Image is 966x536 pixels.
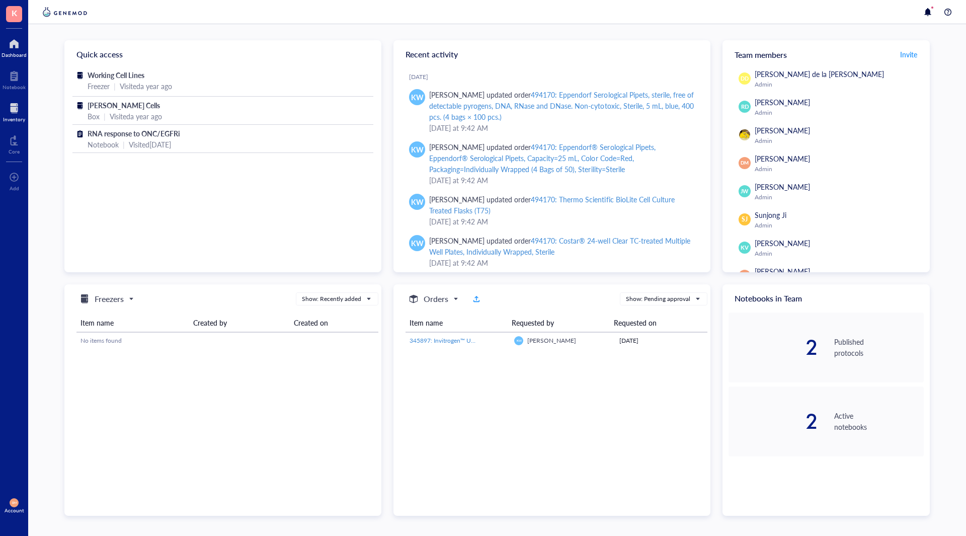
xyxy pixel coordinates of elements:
[401,85,702,137] a: KW[PERSON_NAME] updated order494170: Eppendorf Serological Pipets, sterile, free of detectable py...
[755,137,920,145] div: Admin
[123,139,125,150] div: |
[900,49,917,59] span: Invite
[741,271,749,280] span: AP
[114,81,116,92] div: |
[410,336,621,345] span: 345897: Invitrogen™ UltraPure™ DNase/RNase-Free Distilled Water (10x500mL)
[88,81,110,92] div: Freezer
[429,90,694,122] div: 494170: Eppendorf Serological Pipets, sterile, free of detectable pyrogens, DNA, RNase and DNase....
[12,7,17,19] span: K
[2,36,27,58] a: Dashboard
[741,244,748,252] span: KV
[429,235,694,257] div: [PERSON_NAME] updated order
[741,187,749,195] span: JW
[722,40,930,68] div: Team members
[755,125,810,135] span: [PERSON_NAME]
[3,100,25,122] a: Inventory
[88,139,119,150] div: Notebook
[755,154,810,164] span: [PERSON_NAME]
[88,100,160,110] span: [PERSON_NAME] Cells
[3,84,26,90] div: Notebook
[834,410,924,432] div: Active notebooks
[429,89,694,122] div: [PERSON_NAME] updated order
[88,70,144,80] span: Working Cell Lines
[95,293,124,305] h5: Freezers
[406,314,508,332] th: Item name
[110,111,162,122] div: Visited a year ago
[729,411,818,431] div: 2
[401,190,702,231] a: KW[PERSON_NAME] updated order494170: Thermo Scientific BioLite Cell Culture Treated Flasks (T75)[...
[722,284,930,313] div: Notebooks in Team
[755,165,920,173] div: Admin
[10,185,19,191] div: Add
[411,92,424,103] span: KW
[401,137,702,190] a: KW[PERSON_NAME] updated order494170: Eppendorf® Serological Pipets, Eppendorf® Serological Pipets...
[429,236,690,257] div: 494170: Costar® 24-well Clear TC-treated Multiple Well Plates, Individually Wrapped, Sterile
[429,194,675,215] div: 494170: Thermo Scientific BioLite Cell Culture Treated Flasks (T75)
[9,132,20,155] a: Core
[411,238,424,249] span: KW
[429,122,694,133] div: [DATE] at 9:42 AM
[9,148,20,155] div: Core
[76,314,189,332] th: Item name
[834,336,924,358] div: Published protocols
[755,109,920,117] div: Admin
[755,250,920,258] div: Admin
[739,129,750,140] img: da48f3c6-a43e-4a2d-aade-5eac0d93827f.jpeg
[755,81,920,89] div: Admin
[429,141,694,175] div: [PERSON_NAME] updated order
[429,142,656,174] div: 494170: Eppendorf® Serological Pipets, Eppendorf® Serological Pipets, Capacity=25 mL, Color Code=...
[411,196,424,207] span: KW
[393,40,710,68] div: Recent activity
[508,314,610,332] th: Requested by
[410,336,506,345] a: 345897: Invitrogen™ UltraPure™ DNase/RNase-Free Distilled Water (10x500mL)
[80,336,374,345] div: No items found
[64,40,381,68] div: Quick access
[741,103,749,111] span: RD
[104,111,106,122] div: |
[5,507,24,513] div: Account
[755,238,810,248] span: [PERSON_NAME]
[755,266,810,276] span: [PERSON_NAME]
[741,160,749,167] span: DM
[88,111,100,122] div: Box
[626,294,690,303] div: Show: Pending approval
[619,336,703,345] div: [DATE]
[755,193,920,201] div: Admin
[2,52,27,58] div: Dashboard
[742,215,748,224] span: SJ
[755,97,810,107] span: [PERSON_NAME]
[610,314,699,332] th: Requested on
[755,182,810,192] span: [PERSON_NAME]
[900,46,918,62] button: Invite
[302,294,361,303] div: Show: Recently added
[741,74,749,83] span: DD
[429,175,694,186] div: [DATE] at 9:42 AM
[12,501,17,504] span: DM
[424,293,448,305] h5: Orders
[290,314,378,332] th: Created on
[409,73,702,81] div: [DATE]
[429,194,694,216] div: [PERSON_NAME] updated order
[755,221,920,229] div: Admin
[401,231,702,272] a: KW[PERSON_NAME] updated order494170: Costar® 24-well Clear TC-treated Multiple Well Plates, Indiv...
[429,216,694,227] div: [DATE] at 9:42 AM
[3,68,26,90] a: Notebook
[527,336,576,345] span: [PERSON_NAME]
[3,116,25,122] div: Inventory
[189,314,290,332] th: Created by
[120,81,172,92] div: Visited a year ago
[755,69,884,79] span: [PERSON_NAME] de la [PERSON_NAME]
[411,144,424,155] span: KW
[129,139,171,150] div: Visited [DATE]
[516,339,521,342] span: KW
[729,337,818,357] div: 2
[40,6,90,18] img: genemod-logo
[88,128,180,138] span: RNA response to ONC/EGFRi
[755,210,786,220] span: Sunjong Ji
